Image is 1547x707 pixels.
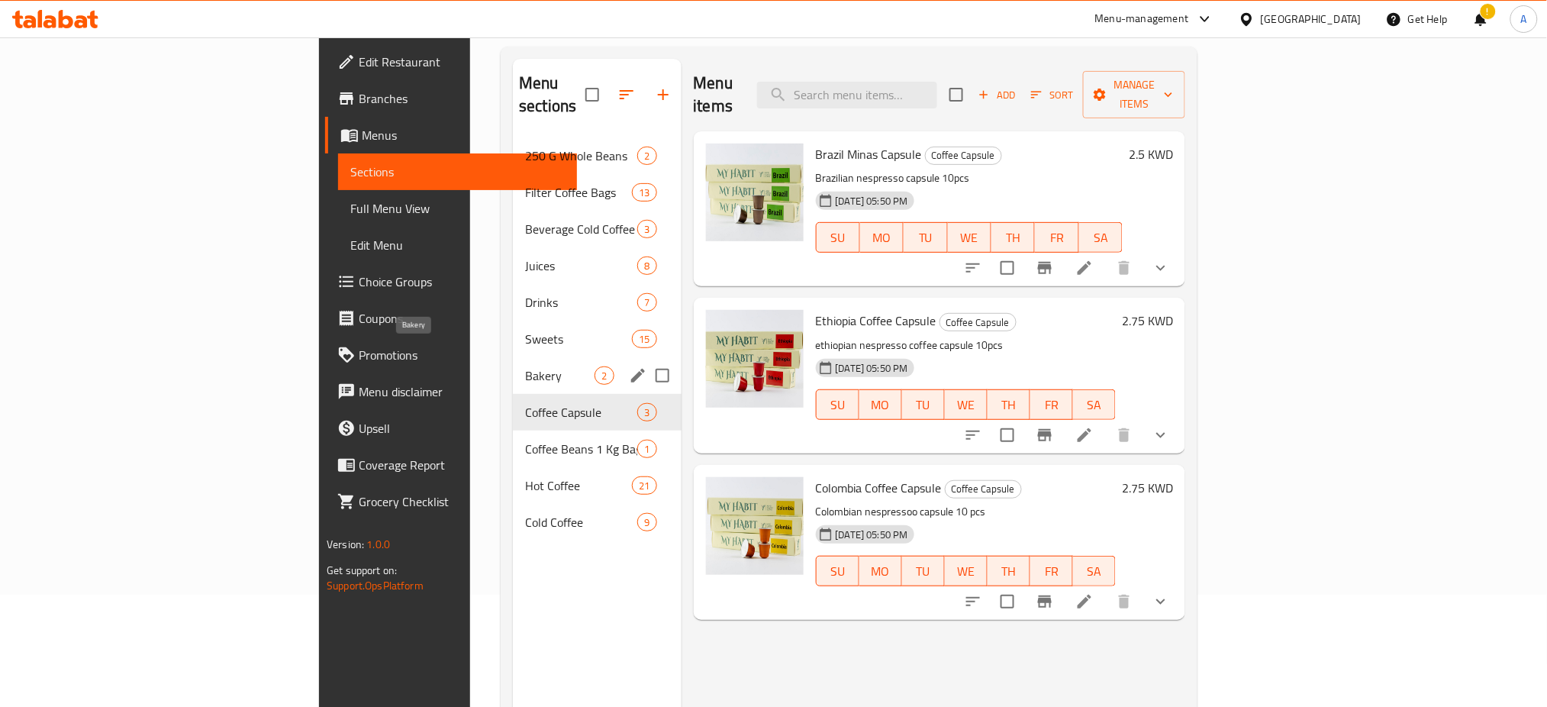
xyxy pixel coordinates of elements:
span: Coverage Report [359,456,566,474]
button: TH [991,222,1035,253]
span: 3 [638,405,656,420]
span: Promotions [359,346,566,364]
span: Manage items [1095,76,1173,114]
a: Edit menu item [1075,592,1094,611]
a: Edit Menu [338,227,578,263]
a: Branches [325,80,578,117]
button: delete [1106,583,1143,620]
button: SU [816,389,859,420]
span: Select to update [991,586,1023,618]
span: Coffee Capsule [926,147,1001,164]
button: edit [627,364,649,387]
span: Hot Coffee [525,476,632,495]
a: Coupons [325,300,578,337]
span: Version: [327,534,364,554]
span: Upsell [359,419,566,437]
span: TH [994,394,1024,416]
span: [DATE] 05:50 PM [830,528,914,542]
span: FR [1036,394,1067,416]
a: Full Menu View [338,190,578,227]
button: MO [859,556,902,586]
span: Coffee Capsule [940,314,1016,331]
button: SA [1079,222,1123,253]
div: items [637,513,656,531]
div: Menu-management [1095,10,1189,28]
span: Get support on: [327,560,397,580]
span: 250 G Whole Beans [525,147,637,165]
button: WE [948,222,991,253]
span: SU [823,227,854,249]
span: Coffee Capsule [946,480,1021,498]
a: Menus [325,117,578,153]
span: SU [823,394,853,416]
span: Edit Restaurant [359,53,566,71]
span: Select to update [991,419,1023,451]
input: search [757,82,937,108]
nav: Menu sections [513,131,681,547]
div: items [637,257,656,275]
div: Coffee Capsule [939,313,1017,331]
div: items [637,147,656,165]
span: Menus [362,126,566,144]
button: Branch-specific-item [1026,250,1063,286]
div: Beverage Cold Coffee [525,220,637,238]
a: Support.OpsPlatform [327,576,424,596]
div: Sweets [525,330,632,348]
span: A [1521,11,1527,27]
h2: Menu items [694,72,740,118]
a: Edit menu item [1075,259,1094,277]
span: 21 [633,479,656,493]
span: 8 [638,259,656,273]
span: SU [823,560,853,583]
div: Cold Coffee [525,513,637,531]
button: WE [945,556,988,586]
a: Edit menu item [1075,426,1094,444]
span: Edit Menu [350,236,566,254]
span: Choice Groups [359,273,566,291]
img: Colombia Coffee Capsule [706,477,804,575]
div: Juices8 [513,247,681,284]
span: Coffee Beans 1 Kg Bag [525,440,637,458]
a: Promotions [325,337,578,373]
button: sort-choices [955,417,991,454]
span: SA [1079,560,1110,583]
button: sort-choices [955,583,991,620]
span: [DATE] 05:50 PM [830,194,914,208]
button: FR [1035,222,1078,253]
button: MO [860,222,904,253]
span: 1.0.0 [366,534,390,554]
a: Grocery Checklist [325,483,578,520]
span: SA [1085,227,1117,249]
span: TU [910,227,941,249]
span: Sort sections [608,76,645,113]
div: items [595,366,614,385]
button: SA [1073,556,1116,586]
a: Coverage Report [325,447,578,483]
img: Brazil Minas Capsule [706,144,804,241]
div: [GEOGRAPHIC_DATA] [1261,11,1362,27]
button: delete [1106,250,1143,286]
span: Sort [1031,86,1073,104]
span: 2 [638,149,656,163]
button: sort-choices [955,250,991,286]
span: Grocery Checklist [359,492,566,511]
div: Drinks [525,293,637,312]
svg: Show Choices [1152,259,1170,277]
h6: 2.75 KWD [1122,477,1173,499]
div: items [632,476,656,495]
span: FR [1041,227,1072,249]
button: TH [988,389,1030,420]
button: SU [816,222,860,253]
span: 15 [633,332,656,347]
p: Brazilian nespresso capsule 10pcs [816,169,1123,188]
span: WE [951,394,981,416]
span: WE [954,227,985,249]
span: Menu disclaimer [359,383,566,401]
div: items [632,330,656,348]
div: items [632,183,656,202]
button: TU [902,389,945,420]
a: Upsell [325,410,578,447]
span: Branches [359,89,566,108]
span: Add [976,86,1017,104]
